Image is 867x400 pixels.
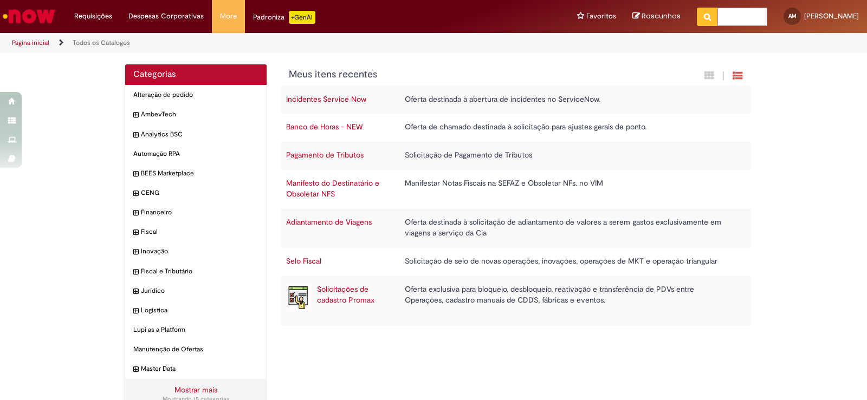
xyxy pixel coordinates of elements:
td: Oferta de chamado destinada à solicitação para ajustes gerais de ponto. [399,113,740,141]
div: expandir categoria Jurídico Jurídico [125,281,267,301]
span: Analytics BSC [141,130,258,139]
a: Rascunhos [632,11,681,22]
div: Alteração de pedido [125,85,267,105]
img: ServiceNow [1,5,57,27]
i: expandir categoria Analytics BSC [133,130,138,141]
i: expandir categoria Inovação [133,247,138,258]
tr: Incidentes Service Now Oferta destinada à abertura de incidentes no ServiceNow. [281,86,751,114]
td: Oferta destinada à solicitação de adiantamento de valores a serem gastos exclusivamente em viagen... [399,208,740,247]
span: CENG [141,188,258,198]
span: Jurídico [141,286,258,296]
div: expandir categoria Master Data Master Data [125,359,267,379]
tr: Pagamento de Tributos Solicitação de Pagamento de Tributos [281,141,751,169]
span: Manutenção de Ofertas [133,345,258,354]
a: Adiantamento de Viagens [286,217,372,227]
i: expandir categoria Jurídico [133,286,138,297]
span: Fiscal [141,227,258,237]
a: Selo Fiscal [286,256,321,266]
tr: Solicitações de cadastro Promax Solicitações de cadastro Promax Oferta exclusiva para bloqueio, d... [281,276,751,325]
span: Alteração de pedido [133,90,258,100]
i: expandir categoria Financeiro [133,208,138,219]
span: Rascunhos [642,11,681,21]
span: Master Data [141,364,258,373]
span: [PERSON_NAME] [804,11,859,21]
td: Solicitação de Pagamento de Tributos [399,141,740,169]
i: expandir categoria Master Data [133,364,138,375]
div: Lupi as a Platform [125,320,267,340]
i: Exibição de grade [733,70,742,81]
a: Pagamento de Tributos [286,150,364,160]
span: Despesas Corporativas [128,11,204,22]
a: Manifesto do Destinatário e Obsoletar NFS [286,178,379,199]
ul: Categorias [125,85,267,379]
h2: Categorias [133,70,258,80]
a: Mostrar mais [174,385,217,395]
a: Incidentes Service Now [286,94,366,104]
button: Pesquisar [697,8,718,26]
a: Todos os Catálogos [73,38,130,47]
i: expandir categoria Fiscal [133,227,138,238]
td: Solicitação de selo de novas operações, inovações, operações de MKT e operação triangular [399,247,740,276]
span: AM [788,12,797,19]
span: BEES Marketplace [141,169,258,178]
i: Exibição em cartão [704,70,714,81]
span: Automação RPA [133,149,258,159]
span: | [722,70,724,82]
a: Página inicial [12,38,49,47]
div: expandir categoria AmbevTech AmbevTech [125,104,267,124]
i: expandir categoria Logistica [133,306,138,317]
div: expandir categoria Fiscal e Tributário Fiscal e Tributário [125,261,267,281]
i: expandir categoria AmbevTech [133,110,138,121]
td: Oferta destinada à abertura de incidentes no ServiceNow. [399,86,740,114]
span: Requisições [74,11,112,22]
a: Banco de Horas - NEW [286,122,363,132]
div: expandir categoria CENG CENG [125,183,267,203]
i: expandir categoria CENG [133,188,138,199]
div: Automação RPA [125,144,267,164]
h1: {"description":"","title":"Meus itens recentes"} Categoria [289,69,625,80]
img: Solicitações de cadastro Promax [286,284,312,311]
tr: Adiantamento de Viagens Oferta destinada à solicitação de adiantamento de valores a serem gastos ... [281,208,751,247]
i: expandir categoria Fiscal e Tributário [133,267,138,278]
ul: Trilhas de página [8,33,570,53]
tr: Banco de Horas - NEW Oferta de chamado destinada à solicitação para ajustes gerais de ponto. [281,113,751,141]
div: expandir categoria Fiscal Fiscal [125,222,267,242]
span: Favoritos [586,11,616,22]
i: expandir categoria BEES Marketplace [133,169,138,180]
span: Lupi as a Platform [133,325,258,335]
div: expandir categoria Logistica Logistica [125,300,267,320]
tr: Manifesto do Destinatário e Obsoletar NFS Manifestar Notas Fiscais na SEFAZ e Obsoletar NFs. no VIM [281,169,751,208]
span: Fiscal e Tributário [141,267,258,276]
span: Logistica [141,306,258,315]
tr: Selo Fiscal Solicitação de selo de novas operações, inovações, operações de MKT e operação triang... [281,247,751,276]
div: expandir categoria BEES Marketplace BEES Marketplace [125,163,267,183]
div: expandir categoria Analytics BSC Analytics BSC [125,124,267,145]
a: Solicitações de cadastro Promax [317,284,374,305]
td: Manifestar Notas Fiscais na SEFAZ e Obsoletar NFs. no VIM [399,169,740,208]
p: +GenAi [289,11,315,24]
div: Manutenção de Ofertas [125,339,267,359]
td: Oferta exclusiva para bloqueio, desbloqueio, reativação e transferência de PDVs entre Operações, ... [399,276,740,325]
span: AmbevTech [141,110,258,119]
div: Padroniza [253,11,315,24]
span: Financeiro [141,208,258,217]
div: expandir categoria Inovação Inovação [125,241,267,261]
span: More [220,11,237,22]
span: Inovação [141,247,258,256]
div: expandir categoria Financeiro Financeiro [125,202,267,222]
